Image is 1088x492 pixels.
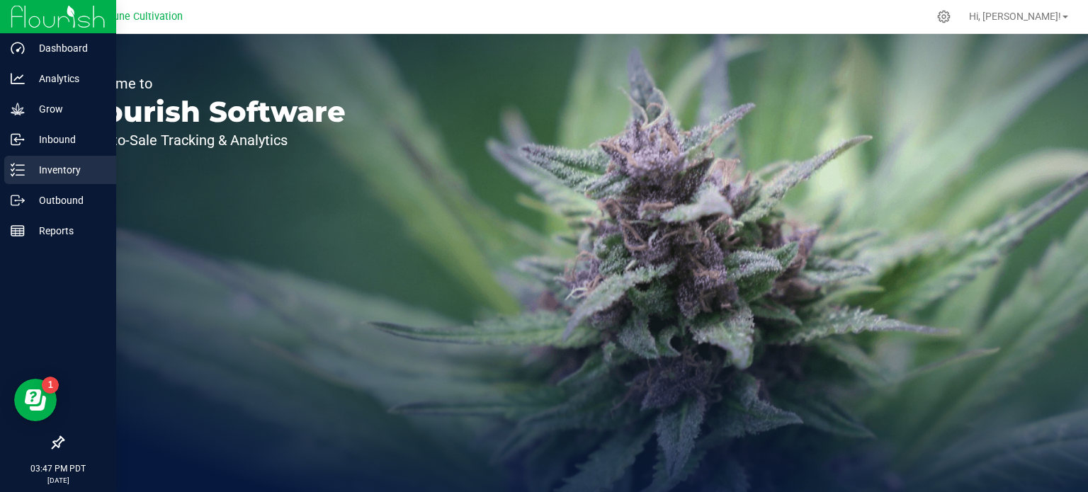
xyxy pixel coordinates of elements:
[25,161,110,178] p: Inventory
[25,192,110,209] p: Outbound
[25,70,110,87] p: Analytics
[11,224,25,238] inline-svg: Reports
[935,10,953,23] div: Manage settings
[107,11,183,23] span: Dune Cultivation
[25,222,110,239] p: Reports
[25,101,110,118] p: Grow
[6,475,110,486] p: [DATE]
[11,71,25,86] inline-svg: Analytics
[6,462,110,475] p: 03:47 PM PDT
[76,98,346,126] p: Flourish Software
[14,379,57,421] iframe: Resource center
[11,132,25,147] inline-svg: Inbound
[11,41,25,55] inline-svg: Dashboard
[25,131,110,148] p: Inbound
[76,76,346,91] p: Welcome to
[11,163,25,177] inline-svg: Inventory
[42,377,59,394] iframe: Resource center unread badge
[969,11,1061,22] span: Hi, [PERSON_NAME]!
[11,193,25,207] inline-svg: Outbound
[25,40,110,57] p: Dashboard
[76,133,346,147] p: Seed-to-Sale Tracking & Analytics
[11,102,25,116] inline-svg: Grow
